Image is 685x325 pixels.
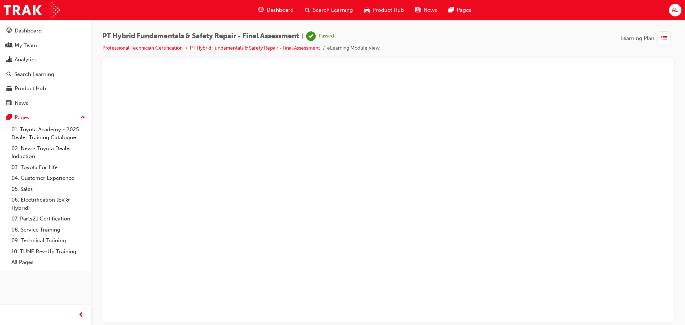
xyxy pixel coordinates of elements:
div: My Team [15,41,37,50]
span: Search Learning [313,6,353,14]
span: car-icon [6,86,12,92]
div: Product Hub [15,85,46,93]
span: prev-icon [78,311,84,320]
span: news-icon [6,100,12,107]
a: pages-iconPages [443,3,477,17]
a: 06. Electrification (EV & Hybrid) [9,194,88,213]
a: news-iconNews [410,3,443,17]
a: 03. Toyota For Life [9,162,88,173]
span: Dashboard [267,6,294,14]
span: chart-icon [6,57,12,63]
span: guage-icon [6,28,12,34]
div: Passed [319,33,334,40]
button: DashboardMy TeamAnalyticsSearch LearningProduct HubNews [3,23,88,111]
a: 01. Toyota Academy - 2025 Dealer Training Catalogue [9,124,88,143]
span: search-icon [305,6,310,15]
span: list-icon [661,34,667,43]
span: | [302,32,303,40]
span: pages-icon [448,6,454,15]
div: Search Learning [14,70,54,78]
button: Pages [3,111,88,124]
button: AE [669,4,681,16]
span: guage-icon [258,6,264,15]
a: 02. New - Toyota Dealer Induction [9,143,88,162]
a: 04. Customer Experience [9,173,88,184]
span: PT Hybrid Fundamentals & Safety Repair - Final Assessment [102,32,299,40]
a: guage-iconDashboard [253,3,299,17]
a: 08. Service Training [9,224,88,235]
div: Dashboard [15,27,42,35]
a: All Pages [9,257,88,268]
span: search-icon [6,71,11,78]
a: search-iconSearch Learning [299,3,359,17]
a: 05. Sales [9,184,88,195]
span: up-icon [80,113,85,122]
a: Professional Technician Certification [102,45,183,51]
a: 07. Parts21 Certification [9,213,88,224]
a: car-iconProduct Hub [359,3,410,17]
div: Pages [15,113,29,122]
a: News [3,97,88,110]
a: Product Hub [3,82,88,95]
button: Learning Plan [620,31,674,45]
a: 09. Technical Training [9,235,88,246]
a: Dashboard [3,24,88,37]
a: My Team [3,39,88,52]
span: news-icon [415,6,421,15]
span: pages-icon [6,115,12,121]
a: Analytics [3,53,88,66]
span: News [423,6,437,14]
div: Analytics [15,56,37,64]
a: PT Hybrid Fundamentals & Safety Repair - Final Assessment [190,45,320,51]
span: Pages [457,6,471,14]
span: AE [672,6,678,14]
span: people-icon [6,42,12,49]
a: Search Learning [3,68,88,81]
div: News [15,99,28,107]
span: learningRecordVerb_PASS-icon [306,31,316,41]
span: Product Hub [372,6,404,14]
a: 10. TUNE Rev-Up Training [9,246,88,257]
img: Trak [4,2,60,18]
span: Learning Plan [620,34,654,42]
li: eLearning Module View [327,44,380,52]
span: car-icon [364,6,370,15]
